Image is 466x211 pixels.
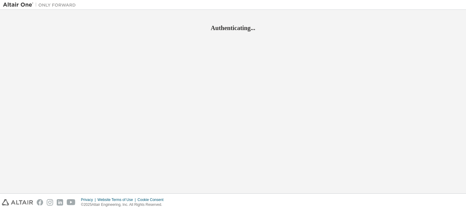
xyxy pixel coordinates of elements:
[37,199,43,206] img: facebook.svg
[47,199,53,206] img: instagram.svg
[67,199,76,206] img: youtube.svg
[81,197,97,202] div: Privacy
[3,2,79,8] img: Altair One
[3,24,463,32] h2: Authenticating...
[57,199,63,206] img: linkedin.svg
[81,202,167,207] p: © 2025 Altair Engineering, Inc. All Rights Reserved.
[97,197,137,202] div: Website Terms of Use
[2,199,33,206] img: altair_logo.svg
[137,197,167,202] div: Cookie Consent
